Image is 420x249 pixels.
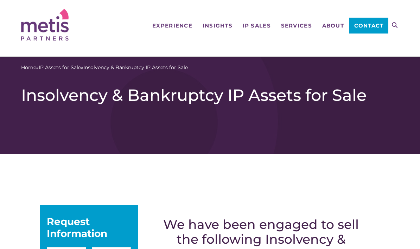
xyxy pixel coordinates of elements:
span: Services [281,23,312,28]
div: Request Information [47,215,131,239]
a: Contact [349,18,389,34]
a: Home [21,64,36,71]
a: IP Assets for Sale [39,64,81,71]
span: Insights [203,23,233,28]
span: About [322,23,344,28]
span: Experience [152,23,192,28]
span: Contact [354,23,384,28]
h1: Insolvency & Bankruptcy IP Assets for Sale [21,85,399,105]
span: IP Sales [243,23,271,28]
span: Insolvency & Bankruptcy IP Assets for Sale [83,64,188,71]
span: » » [21,64,188,71]
img: Metis Partners [21,9,69,41]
